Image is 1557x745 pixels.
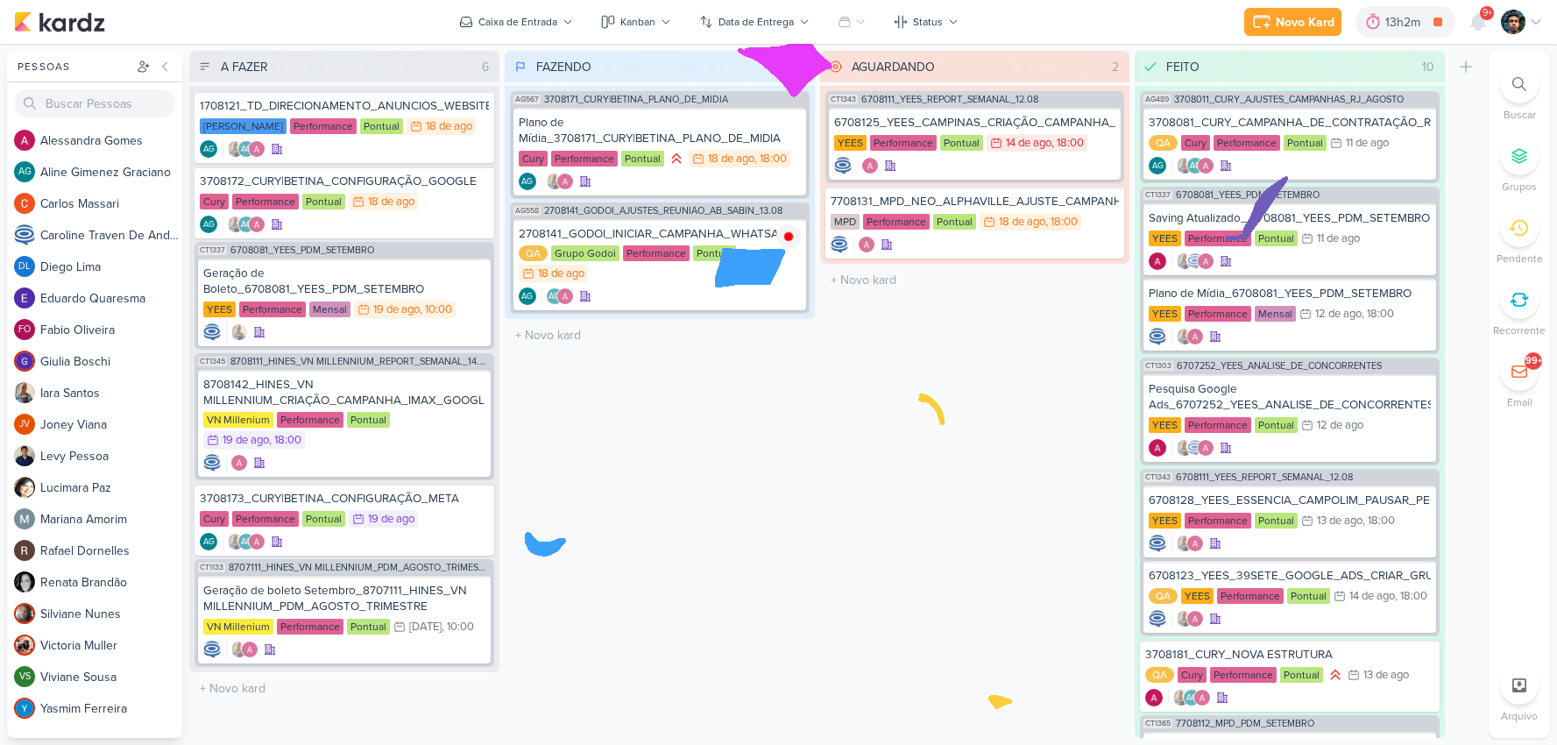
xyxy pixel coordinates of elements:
[237,140,255,158] div: Aline Gimenez Graciano
[193,676,496,701] input: + Novo kard
[14,508,35,529] img: Mariana Amorim
[1171,328,1204,345] div: Colaboradores: Iara Santos, Alessandra Gomes
[1497,251,1543,266] p: Pendente
[14,161,35,182] div: Aline Gimenez Graciano
[1186,535,1204,552] img: Alessandra Gomes
[14,666,35,687] div: Viviane Sousa
[1149,493,1431,508] div: 6708128_YEES_ESSENCIA_CAMPOLIM_PAUSAR_PEÇA_FACHADA
[1152,162,1164,171] p: AG
[621,151,664,167] div: Pontual
[1149,610,1166,628] div: Criador(a): Caroline Traven De Andrade
[198,563,225,572] span: CT1133
[1006,138,1051,149] div: 14 de ago
[1317,420,1363,431] div: 12 de ago
[1181,135,1210,151] div: Cury
[19,420,30,429] p: JV
[1176,472,1353,482] span: 6708111_YEES_REPORT_SEMANAL_12.08
[541,287,574,305] div: Colaboradores: Aline Gimenez Graciano, Alessandra Gomes
[200,140,217,158] div: Criador(a): Aline Gimenez Graciano
[40,226,182,245] div: C a r o l i n e T r a v e n D e A n d r a d e
[754,153,787,165] div: , 18:00
[14,319,35,340] div: Fabio Oliveira
[1171,535,1204,552] div: Colaboradores: Iara Santos, Alessandra Gomes
[1415,58,1441,76] div: 10
[1171,610,1204,628] div: Colaboradores: Iara Santos, Alessandra Gomes
[14,603,35,624] img: Silviane Nunes
[198,245,227,255] span: CT1337
[1168,689,1211,706] div: Colaboradores: Iara Santos, Aline Gimenez Graciano, Alessandra Gomes
[373,304,420,316] div: 19 de ago
[229,563,491,572] span: 8707111_HINES_VN MILLENNIUM_PDM_AGOSTO_TRIMESTRE
[1315,309,1362,320] div: 12 de ago
[40,605,182,623] div: S i l v i a n e N u n e s
[203,641,221,658] div: Criador(a): Caroline Traven De Andrade
[824,267,1127,293] input: + Novo kard
[1149,568,1431,584] div: 6708123_YEES_39SETE_GOOGLE_ADS_CRIAR_GRUPO_DE_ANÚNCIOS
[519,151,548,167] div: Cury
[40,699,182,718] div: Y a s m i m F e r r e i r a
[1327,666,1344,684] div: Prioridade Alta
[1149,535,1166,552] div: Criador(a): Caroline Traven De Andrade
[1149,252,1166,270] img: Alessandra Gomes
[14,89,175,117] input: Buscar Pessoas
[556,173,574,190] img: Alessandra Gomes
[232,511,299,527] div: Performance
[40,289,182,308] div: E d u a r d o Q u a r e s m a
[668,150,685,167] div: Prioridade Alta
[1276,13,1334,32] div: Novo Kard
[519,287,536,305] div: Aline Gimenez Graciano
[940,135,983,151] div: Pontual
[368,196,414,208] div: 18 de ago
[198,357,227,366] span: CT1345
[18,262,31,272] p: DL
[442,621,474,633] div: , 10:00
[203,145,215,154] p: AG
[829,95,858,104] span: CT1343
[519,115,801,146] div: Plano de Mídia_3708171_CURY|BETINA_PLANO_DE_MIDIA
[248,216,265,233] img: Alessandra Gomes
[1363,670,1409,681] div: 13 de ago
[1149,328,1166,345] div: Criador(a): Caroline Traven De Andrade
[40,542,182,560] div: R a f a e l D o r n e l l e s
[226,323,248,341] div: Colaboradores: Iara Santos
[309,302,350,317] div: Mensal
[1172,689,1190,706] img: Iara Santos
[1186,610,1204,628] img: Alessandra Gomes
[14,635,35,656] img: Victoria Muller
[1501,10,1525,34] img: Nelito Junior
[230,245,374,255] span: 6708081_YEES_PDM_SETEMBRO
[360,118,403,134] div: Pontual
[546,173,563,190] img: Iara Santos
[14,445,35,466] img: Levy Pessoa
[1507,394,1532,410] p: Email
[227,216,244,233] img: Iara Santos
[1178,667,1207,683] div: Cury
[14,11,105,32] img: kardz.app
[248,140,265,158] img: Alessandra Gomes
[708,153,754,165] div: 18 de ago
[40,510,182,529] div: M a r i a n a A m o r i m
[1143,472,1172,482] span: CT1343
[248,533,265,550] img: Alessandra Gomes
[1143,719,1172,728] span: CT1365
[200,511,229,527] div: Cury
[40,447,182,465] div: L e v y P e s s o a
[290,118,357,134] div: Performance
[14,382,35,403] img: Iara Santos
[241,538,252,547] p: AG
[521,178,533,187] p: AG
[40,321,182,339] div: F a b i o O l i v e i r a
[1186,252,1204,270] img: Caroline Traven De Andrade
[200,118,287,134] div: [PERSON_NAME]
[831,236,848,253] img: Caroline Traven De Andrade
[1181,588,1214,604] div: YEES
[1177,361,1382,371] span: 6707252_YEES_ANALISE_DE_CONCORRENTES
[834,157,852,174] div: Criador(a): Caroline Traven De Andrade
[1149,210,1431,226] div: Saving Atualizado_ 6708081_YEES_PDM_SETEMBRO
[521,293,533,302] p: AG
[200,533,217,550] div: Criador(a): Aline Gimenez Graciano
[230,454,248,472] img: Alessandra Gomes
[1149,439,1166,457] img: Alessandra Gomes
[40,258,182,276] div: D i e g o L i m a
[1174,95,1404,104] span: 3708011_CURY_AJUSTES_CAMPANHAS_RJ_AGOSTO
